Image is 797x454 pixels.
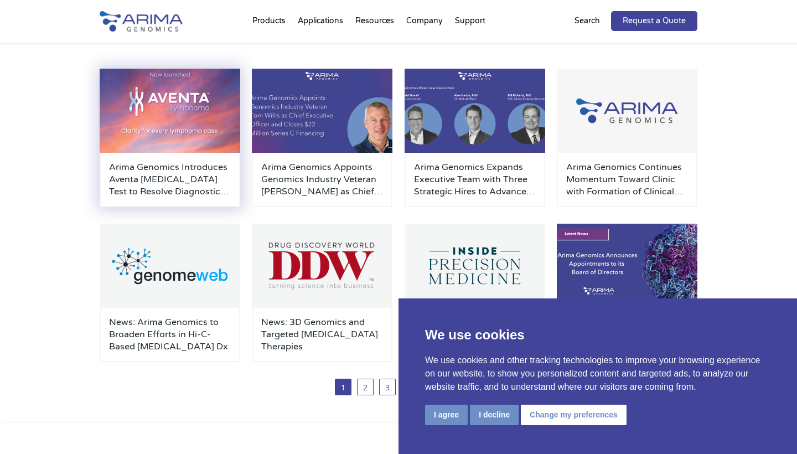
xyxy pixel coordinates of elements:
[357,379,374,395] a: 2
[425,354,770,394] p: We use cookies and other tracking technologies to improve your browsing experience on our website...
[470,405,519,425] button: I decline
[252,224,392,308] img: Drug-Discovery-World_Logo-500x300.png
[566,161,688,198] a: Arima Genomics Continues Momentum Toward Clinic with Formation of Clinical Advisory Board
[557,69,697,153] img: Group-929-500x300.jpg
[405,224,545,308] img: Inside-Precision-Medicine_Logo-500x300.png
[100,11,183,32] img: Arima-Genomics-logo
[252,69,392,153] img: Personnel-Announcement-LinkedIn-Carousel-22025-1-500x300.jpg
[414,161,536,198] a: Arima Genomics Expands Executive Team with Three Strategic Hires to Advance Clinical Applications...
[425,325,770,345] p: We use cookies
[109,316,231,353] a: News: Arima Genomics to Broaden Efforts in Hi-C-Based [MEDICAL_DATA] Dx
[100,69,240,153] img: AventaLymphoma-500x300.jpg
[521,405,627,425] button: Change my preferences
[611,11,697,31] a: Request a Quote
[261,161,383,198] a: Arima Genomics Appoints Genomics Industry Veteran [PERSON_NAME] as Chief Executive Officer and Cl...
[100,224,240,308] img: GenomeWeb_Press-Release_Logo-500x300.png
[109,161,231,198] a: Arima Genomics Introduces Aventa [MEDICAL_DATA] Test to Resolve Diagnostic Uncertainty in B- and ...
[405,69,545,153] img: Personnel-Announcement-LinkedIn-Carousel-22025-500x300.png
[335,379,351,395] span: 1
[261,316,383,353] a: News: 3D Genomics and Targeted [MEDICAL_DATA] Therapies
[557,224,697,308] img: Board-members-500x300.jpg
[575,14,600,28] p: Search
[425,405,468,425] button: I agree
[379,379,396,395] a: 3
